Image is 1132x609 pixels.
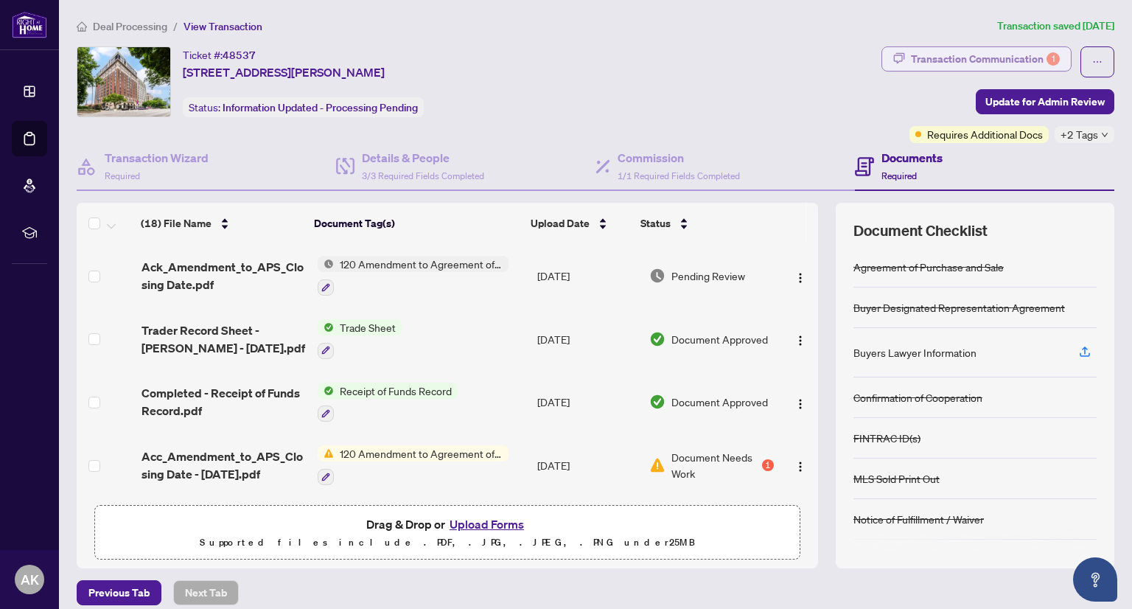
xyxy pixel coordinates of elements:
[794,335,806,347] img: Logo
[362,170,484,181] span: 3/3 Required Fields Completed
[334,383,458,399] span: Receipt of Funds Record
[318,256,509,296] button: Status Icon120 Amendment to Agreement of Purchase and Sale
[318,445,509,485] button: Status Icon120 Amendment to Agreement of Purchase and Sale
[976,89,1114,114] button: Update for Admin Review
[881,149,943,167] h4: Documents
[762,459,774,471] div: 1
[184,20,262,33] span: View Transaction
[997,18,1114,35] article: Transaction saved [DATE]
[104,534,791,551] p: Supported files include .PDF, .JPG, .JPEG, .PNG under 25 MB
[531,307,643,371] td: [DATE]
[318,256,334,272] img: Status Icon
[853,511,984,527] div: Notice of Fulfillment / Waiver
[618,170,740,181] span: 1/1 Required Fields Completed
[649,268,665,284] img: Document Status
[95,506,800,560] span: Drag & Drop orUpload FormsSupported files include .PDF, .JPG, .JPEG, .PNG under25MB
[525,203,635,244] th: Upload Date
[853,430,920,446] div: FINTRAC ID(s)
[141,384,306,420] span: Completed - Receipt of Funds Record.pdf
[881,46,1072,72] button: Transaction Communication1
[789,264,812,288] button: Logo
[334,256,509,272] span: 120 Amendment to Agreement of Purchase and Sale
[531,434,643,497] td: [DATE]
[649,331,665,347] img: Document Status
[853,259,1004,275] div: Agreement of Purchase and Sale
[334,319,402,335] span: Trade Sheet
[789,390,812,414] button: Logo
[318,319,402,359] button: Status IconTrade Sheet
[881,170,917,181] span: Required
[1061,126,1098,143] span: +2 Tags
[183,46,256,63] div: Ticket #:
[77,21,87,32] span: home
[173,580,239,605] button: Next Tab
[531,371,643,434] td: [DATE]
[366,515,528,534] span: Drag & Drop or
[649,457,665,473] img: Document Status
[853,220,988,241] span: Document Checklist
[77,47,170,116] img: IMG-X12314212_1.jpg
[1047,52,1060,66] div: 1
[105,149,209,167] h4: Transaction Wizard
[223,49,256,62] span: 48537
[794,461,806,473] img: Logo
[173,18,178,35] li: /
[531,244,643,307] td: [DATE]
[141,321,306,357] span: Trader Record Sheet - [PERSON_NAME] - [DATE].pdf
[141,448,306,483] span: Acc_Amendment_to_APS_Closing Date - [DATE].pdf
[1073,557,1117,602] button: Open asap
[223,101,418,114] span: Information Updated - Processing Pending
[671,331,768,347] span: Document Approved
[618,149,740,167] h4: Commission
[649,394,665,410] img: Document Status
[640,215,671,232] span: Status
[671,268,745,284] span: Pending Review
[853,389,982,406] div: Confirmation of Cooperation
[853,299,1065,316] div: Buyer Designated Representation Agreement
[671,394,768,410] span: Document Approved
[135,203,308,244] th: (18) File Name
[853,470,940,487] div: MLS Sold Print Out
[318,445,334,462] img: Status Icon
[318,383,334,399] img: Status Icon
[635,203,769,244] th: Status
[794,272,806,284] img: Logo
[362,149,484,167] h4: Details & People
[794,398,806,410] img: Logo
[308,203,525,244] th: Document Tag(s)
[183,63,385,81] span: [STREET_ADDRESS][PERSON_NAME]
[141,215,212,232] span: (18) File Name
[77,580,161,605] button: Previous Tab
[927,126,1043,142] span: Requires Additional Docs
[88,581,150,605] span: Previous Tab
[1101,131,1108,139] span: down
[12,11,47,38] img: logo
[789,453,812,477] button: Logo
[93,20,167,33] span: Deal Processing
[334,445,509,462] span: 120 Amendment to Agreement of Purchase and Sale
[183,97,424,117] div: Status:
[531,215,590,232] span: Upload Date
[671,449,758,481] span: Document Needs Work
[318,383,458,422] button: Status IconReceipt of Funds Record
[21,569,39,590] span: AK
[789,327,812,351] button: Logo
[445,515,528,534] button: Upload Forms
[853,344,976,361] div: Buyers Lawyer Information
[531,497,643,556] td: [DATE]
[318,319,334,335] img: Status Icon
[911,47,1060,71] div: Transaction Communication
[985,90,1105,114] span: Update for Admin Review
[1092,57,1103,67] span: ellipsis
[105,170,140,181] span: Required
[141,258,306,293] span: Ack_Amendment_to_APS_Closing Date.pdf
